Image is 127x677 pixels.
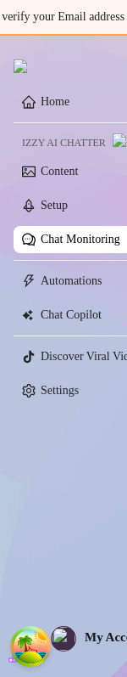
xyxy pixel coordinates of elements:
a: Settings [41,384,79,397]
span: build [8,652,20,664]
a: Setup [41,199,68,212]
img: logo.svg [14,59,27,73]
a: Home [41,95,69,108]
a: Chat Monitoring [41,233,120,245]
span: thunderbolt [22,274,36,288]
img: Chat Copilot [22,309,33,321]
span: Izzy AI Chatter [22,135,106,151]
a: Content [41,165,78,178]
img: profilePics%2FykT5WECssxdZNIiKQ80W4G3mcDl2.png [52,627,75,651]
button: Open Tanstack query devtools [14,629,47,663]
